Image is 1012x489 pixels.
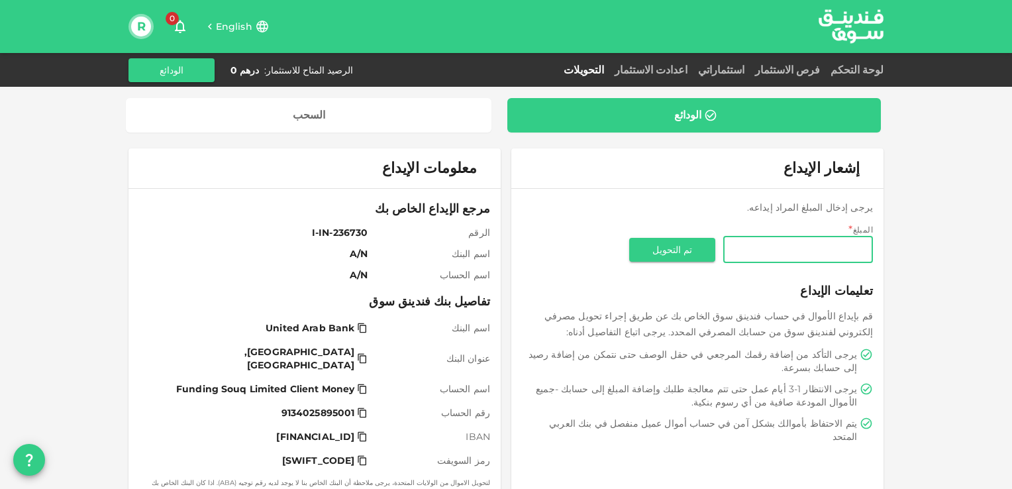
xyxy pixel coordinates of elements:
span: اسم البنك [373,247,490,260]
button: تم التحويل [629,238,715,262]
div: السحب [293,109,325,122]
div: الودائع [674,109,701,122]
a: استثماراتي [693,64,750,76]
div: الرصيد المتاح للاستثمار : [264,64,353,77]
span: مرجع الإيداع الخاص بك [139,199,490,218]
a: فرص الاستثمار [750,64,825,76]
a: السحب [126,98,491,133]
span: يتم الاحتفاظ بأموالك بشكل آمن في حساب أموال عميل منفصل في بنك العربي المتحد [525,417,857,443]
span: تعليمات الإيداع [522,282,873,300]
span: اسم البنك [373,321,490,335]
span: عنوان البنك [373,352,490,365]
span: English [216,21,252,32]
span: يرجى الانتظار 1-3 أيام عمل حتى تتم معالجة طلبك وإضافة المبلغ إلى حسابك -جميع الأموال المودعة صافي... [525,382,857,409]
span: [FINANCIAL_ID] [276,430,354,443]
span: United Arab Bank [266,321,354,335]
button: 0 [167,13,193,40]
span: Funding Souq Limited Client Money [176,382,354,396]
span: 0 [166,12,179,25]
a: الودائع [507,98,881,133]
a: التحويلات [558,64,609,76]
span: تفاصيل بنك فندينق سوق [139,292,490,311]
img: logo [801,1,901,52]
span: A/N [144,268,368,282]
span: [SWIFT_CODE] [282,454,355,467]
span: المبلغ [853,225,873,235]
a: اعدادت الاستثمار [609,64,693,76]
button: الودائع [128,58,215,82]
span: IBAN [373,430,490,443]
span: الرقم [373,226,490,239]
span: اسم الحساب [373,268,490,282]
span: I-IN-236730 [144,226,368,239]
span: معلومات الإيداع [382,159,477,178]
input: amount [723,237,873,263]
span: رمز السويفت [373,454,490,467]
span: إشعار الإيداع [784,159,860,177]
span: قم بإيداع الأموال في حساب فندينق سوق الخاص بك عن طريق إجراء تحويل مصرفي إلكتروني لفندينق سوق من ح... [544,310,873,338]
span: اسم الحساب [373,382,490,396]
span: A/N [144,247,368,260]
span: يرجى إدخال المبلغ المراد إيداعه. [747,201,873,213]
a: لوحة التحكم [825,64,884,76]
a: logo [819,1,884,52]
div: درهم 0 [230,64,259,77]
span: 9134025895001 [281,406,355,419]
span: يرجى التأكد من إضافة رقمك المرجعي في حقل الوصف حتى نتمكن من إضافة رصيد إلى حسابك بسرعة. [525,348,857,374]
span: رقم الحساب [373,406,490,419]
button: question [13,444,45,476]
button: R [131,17,151,36]
span: [GEOGRAPHIC_DATA], [GEOGRAPHIC_DATA] [147,345,354,372]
